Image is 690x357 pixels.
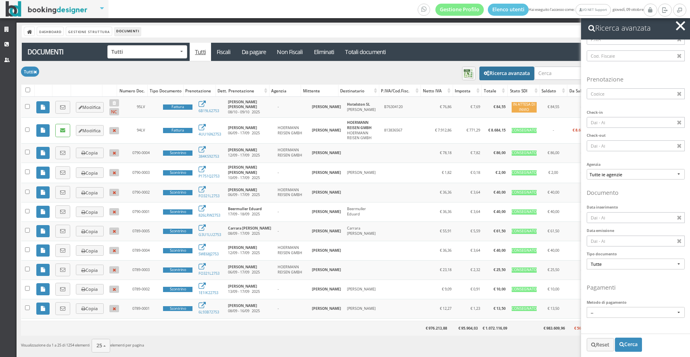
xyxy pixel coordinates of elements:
[512,229,537,234] div: CONSEGNATO
[275,163,309,183] td: -
[567,280,596,299] td: -
[548,170,558,175] span: € 2,00
[453,85,482,96] div: Imposta
[534,67,599,80] input: Cerca
[55,186,70,199] a: Invia copia di cortesia
[548,104,559,109] span: € 84,55
[575,4,611,16] a: I/O NET Support
[440,150,452,155] span: € 78,18
[275,143,309,163] td: HOERMANN REISEN GMBH
[440,209,452,214] span: € 36,36
[76,148,104,158] button: Copia
[76,187,104,198] button: Copia
[312,170,341,175] b: [PERSON_NAME]
[512,128,537,133] div: CONSEGNATO
[109,189,119,196] button: Storno Scontrino
[442,286,452,292] span: € 9,09
[225,221,275,241] td: 08/09 - 17/09 2025
[312,104,341,109] b: [PERSON_NAME]
[275,280,309,299] td: -
[470,286,480,292] span: € 0,91
[479,323,509,334] div: € 1.072.116,09
[225,241,275,260] td: 12/09 - 17/09 2025
[587,117,685,128] input: Dal - Al
[344,202,381,221] td: Beermuller Eduard
[55,283,70,296] a: Invia copia di cortesia
[587,133,606,138] label: Check-out
[347,120,372,130] b: HOERMANN REISEN GMBH
[440,190,452,195] span: € 36,36
[344,280,381,299] td: [PERSON_NAME]
[548,150,559,155] span: € 86,00
[512,287,537,292] div: CONSEGNATO
[381,97,422,118] td: B76304120
[312,150,341,155] b: [PERSON_NAME]
[270,85,301,96] div: Agenzia
[312,306,341,311] b: [PERSON_NAME]
[548,190,559,195] span: € 40,00
[275,97,309,118] td: -
[466,127,480,133] span: € 771,29
[236,43,272,61] a: Da pagare
[228,99,257,110] b: [PERSON_NAME] [PERSON_NAME]
[6,1,88,17] img: BookingDesigner.com
[496,170,506,175] b: € 2,00
[312,127,341,133] b: [PERSON_NAME]
[225,202,275,221] td: 17/09 - 18/09 2025
[190,43,211,61] a: Tutti
[587,140,685,151] input: Dal - Al
[109,266,119,273] button: Storno Scontrino
[228,206,262,211] b: Beermuller Eduard
[567,163,596,183] td: -
[567,299,596,318] td: -
[228,187,257,192] b: [PERSON_NAME]
[225,260,275,280] td: 06/09 - 17/09 2025
[567,85,596,96] div: Da Sald.
[122,118,160,143] td: 94LV
[199,207,220,218] a: 826LRW2753
[587,50,685,61] input: Cod. Fiscale
[163,287,193,292] div: Scontrino
[228,264,257,269] b: [PERSON_NAME]
[109,99,119,106] button: Elimina documento non inviato
[587,284,685,291] h4: Pagamenti
[493,209,506,214] b: € 40,00
[36,303,50,315] a: Visualizza copia di cortesia
[379,85,420,96] div: P.IVA/Cod.Fisc.
[163,128,193,133] div: Fattura
[109,149,119,157] button: Storno Scontrino
[36,147,50,159] a: Visualizza copia di cortesia
[66,27,111,35] a: Gestione Struttura
[493,267,506,272] b: € 25,50
[199,103,219,113] a: 6B19L62753
[199,168,220,179] a: P1751Q2753
[36,244,50,257] a: Visualizza copia di cortesia
[493,190,506,195] b: € 40,00
[36,264,50,276] a: Visualizza copia di cortesia
[109,208,119,215] button: Storno Scontrino
[493,104,506,109] b: € 84,55
[275,241,309,260] td: HOERMANN REISEN GMBH
[275,221,309,241] td: -
[36,124,50,136] a: Visualizza copia di cortesia
[581,76,690,88] h4: Prenotazione
[493,150,506,155] b: € 86,00
[163,248,193,253] div: Scontrino
[228,165,257,175] b: [PERSON_NAME] [PERSON_NAME]
[55,263,70,276] a: Invia copia di cortesia
[312,267,341,272] b: [PERSON_NAME]
[275,202,309,221] td: -
[587,212,685,223] input: Dal - Al
[548,209,559,214] span: € 40,00
[122,318,160,338] td: 0788-0003
[109,127,119,134] button: Emetti Nota Credito
[275,183,309,202] td: HOERMANN REISEN GMBH
[340,43,391,61] a: Totali documenti
[512,248,537,253] div: CONSEGNATO
[493,306,506,311] b: € 13,50
[228,125,257,130] b: [PERSON_NAME]
[76,102,104,113] button: Modifica
[587,189,685,196] h4: Documento
[225,280,275,299] td: 13/09 - 17/09 2025
[76,125,104,136] button: Modifica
